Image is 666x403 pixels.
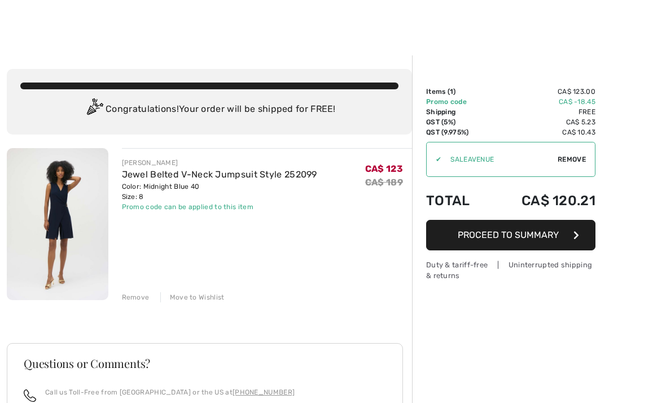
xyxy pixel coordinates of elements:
td: QST (9.975%) [426,127,489,137]
td: Shipping [426,107,489,117]
td: CA$ 10.43 [489,127,595,137]
div: Congratulations! Your order will be shipped for FREE! [20,98,398,121]
span: Remove [558,154,586,164]
p: Call us Toll-Free from [GEOGRAPHIC_DATA] or the US at [45,387,295,397]
div: Color: Midnight Blue 40 Size: 8 [122,181,317,202]
td: CA$ -18.45 [489,97,595,107]
span: Proceed to Summary [458,229,559,240]
h3: Questions or Comments? [24,358,386,369]
div: Promo code can be applied to this item [122,202,317,212]
div: Remove [122,292,150,302]
td: Items ( ) [426,86,489,97]
td: CA$ 123.00 [489,86,595,97]
div: ✔ [427,154,441,164]
td: Total [426,181,489,220]
div: [PERSON_NAME] [122,158,317,168]
span: 1 [450,88,453,96]
s: CA$ 189 [365,177,403,188]
a: [PHONE_NUMBER] [233,388,295,396]
td: CA$ 120.21 [489,181,595,220]
button: Proceed to Summary [426,220,595,250]
input: Promo code [441,142,558,176]
td: Free [489,107,595,117]
span: CA$ 123 [365,163,403,174]
td: GST (5%) [426,117,489,127]
div: Duty & tariff-free | Uninterrupted shipping & returns [426,259,595,281]
td: Promo code [426,97,489,107]
img: call [24,389,36,402]
div: Move to Wishlist [160,292,225,302]
td: CA$ 5.23 [489,117,595,127]
img: Congratulation2.svg [83,98,106,121]
img: Jewel Belted V-Neck Jumpsuit Style 252099 [7,148,108,300]
a: Jewel Belted V-Neck Jumpsuit Style 252099 [122,169,317,180]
